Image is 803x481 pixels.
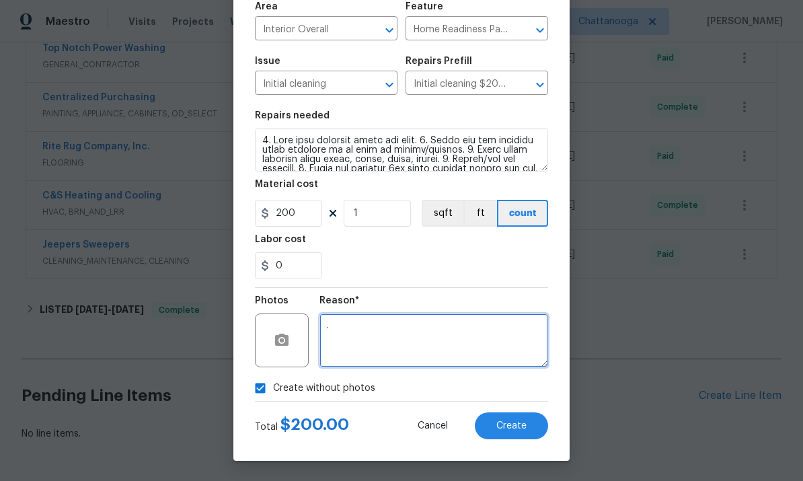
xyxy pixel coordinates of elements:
[497,200,548,227] button: count
[255,57,280,66] h5: Issue
[255,2,278,11] h5: Area
[531,75,549,94] button: Open
[280,416,349,433] span: $ 200.00
[496,421,527,431] span: Create
[255,128,548,172] textarea: 4. Lore ipsu dolorsit ametc adi elit. 6. Seddo eiu tem incididu utlab etdolore ma al enim ad mini...
[255,111,330,120] h5: Repairs needed
[255,296,289,305] h5: Photos
[319,296,359,305] h5: Reason*
[380,75,399,94] button: Open
[273,381,375,396] span: Create without photos
[255,418,349,434] div: Total
[406,2,443,11] h5: Feature
[463,200,497,227] button: ft
[531,21,549,40] button: Open
[418,421,448,431] span: Cancel
[380,21,399,40] button: Open
[319,313,548,367] textarea: .
[255,180,318,189] h5: Material cost
[475,412,548,439] button: Create
[406,57,472,66] h5: Repairs Prefill
[255,235,306,244] h5: Labor cost
[396,412,469,439] button: Cancel
[422,200,463,227] button: sqft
